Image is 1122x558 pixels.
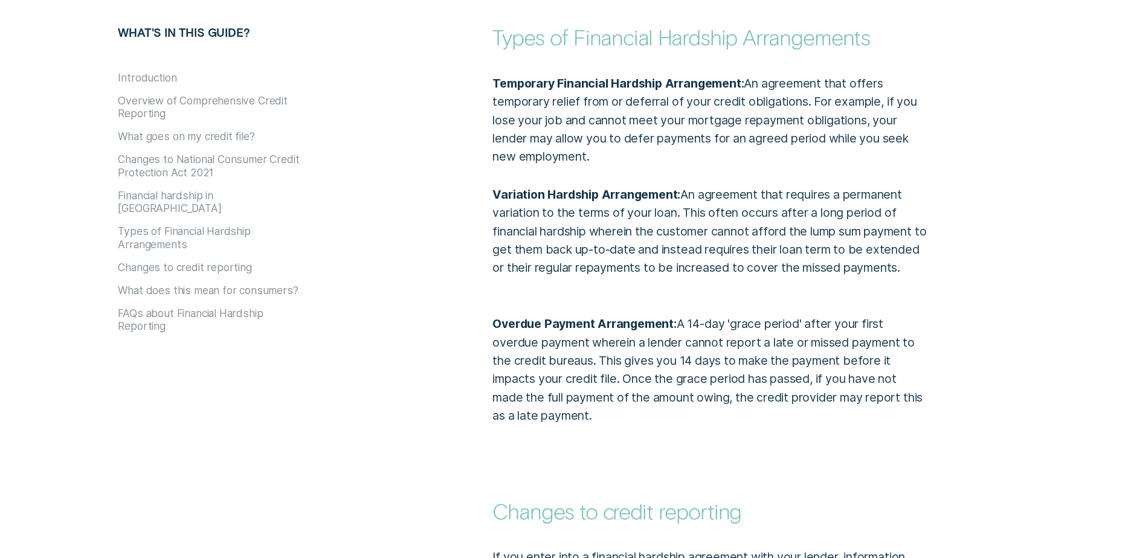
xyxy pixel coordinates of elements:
[492,498,741,524] strong: Changes to credit reporting
[118,225,306,251] button: Types of Financial Hardship Arrangements
[118,189,306,215] button: Financial hardship in [GEOGRAPHIC_DATA]
[118,94,306,120] button: Overview of Comprehensive Credit Reporting
[492,76,744,91] strong: Temporary Financial Hardship Arrangement:
[118,153,306,179] button: Changes to National Consumer Credit Protection Act 2021
[492,187,680,202] strong: Variation Hardship Arrangement:
[492,297,929,425] p: A 14-day 'grace period' after your first overdue payment wherein a lender cannot report a late or...
[118,307,306,333] button: FAQs about Financial Hardship Reporting
[118,261,251,274] button: Changes to credit reporting
[118,26,404,71] h5: What's in this guide?
[118,71,176,85] button: Introduction
[492,24,869,50] strong: Types of Financial Hardship Arrangements
[492,74,929,166] p: An agreement that offers temporary relief from or deferral of your credit obligations. For exampl...
[492,185,929,277] p: An agreement that requires a permanent variation to the terms of your loan. This often occurs aft...
[118,130,254,143] button: What goes on my credit file?
[492,316,677,331] strong: Overdue Payment Arrangement:
[118,284,298,297] button: What does this mean for consumers?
